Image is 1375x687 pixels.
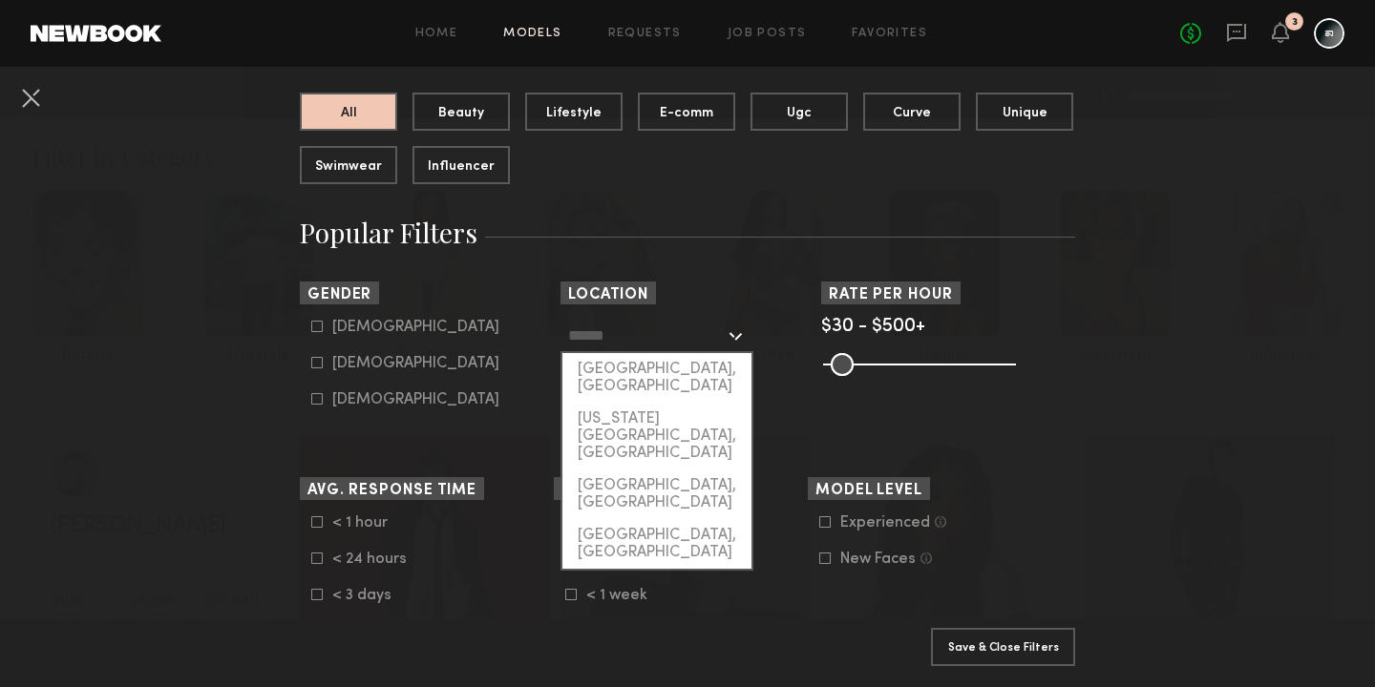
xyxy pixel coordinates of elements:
[332,590,407,601] div: < 3 days
[931,628,1075,666] button: Save & Close Filters
[525,93,623,131] button: Lifestyle
[751,93,848,131] button: Ugc
[852,28,927,40] a: Favorites
[728,28,807,40] a: Job Posts
[307,484,476,498] span: Avg. Response Time
[332,322,499,333] div: [DEMOGRAPHIC_DATA]
[415,28,458,40] a: Home
[332,553,407,565] div: < 24 hours
[332,517,407,529] div: < 1 hour
[863,93,961,131] button: Curve
[976,93,1073,131] button: Unique
[608,28,682,40] a: Requests
[300,146,397,184] button: Swimwear
[821,318,925,336] span: $30 - $500+
[562,469,751,519] div: [GEOGRAPHIC_DATA], [GEOGRAPHIC_DATA]
[300,93,397,131] button: All
[15,82,46,116] common-close-button: Cancel
[638,93,735,131] button: E-comm
[562,403,751,469] div: [US_STATE][GEOGRAPHIC_DATA], [GEOGRAPHIC_DATA]
[332,394,499,406] div: [DEMOGRAPHIC_DATA]
[562,353,751,403] div: [GEOGRAPHIC_DATA], [GEOGRAPHIC_DATA]
[829,288,953,302] span: Rate per Hour
[562,519,751,569] div: [GEOGRAPHIC_DATA], [GEOGRAPHIC_DATA]
[412,93,510,131] button: Beauty
[503,28,561,40] a: Models
[1292,17,1298,28] div: 3
[840,553,916,565] div: New Faces
[307,288,371,302] span: Gender
[840,517,930,529] div: Experienced
[332,358,499,369] div: [DEMOGRAPHIC_DATA]
[412,146,510,184] button: Influencer
[300,215,1075,251] h3: Popular Filters
[815,484,922,498] span: Model Level
[586,590,661,601] div: < 1 week
[568,288,648,302] span: Location
[15,82,46,113] button: Cancel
